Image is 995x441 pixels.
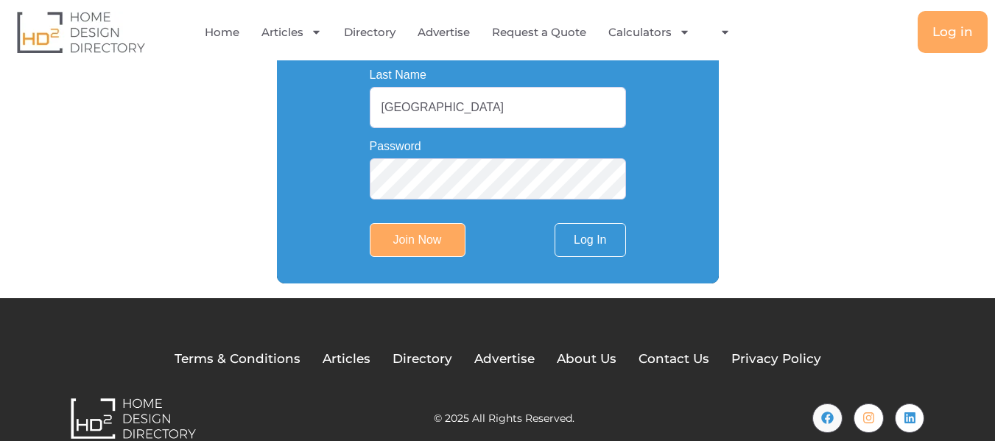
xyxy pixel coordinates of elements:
[323,350,370,369] a: Articles
[731,350,821,369] a: Privacy Policy
[608,15,690,49] a: Calculators
[344,15,395,49] a: Directory
[203,15,742,49] nav: Menu
[370,69,426,81] label: Last Name
[370,141,421,152] label: Password
[918,11,988,53] a: Log in
[932,26,973,38] span: Log in
[492,15,586,49] a: Request a Quote
[557,350,616,369] a: About Us
[555,223,625,257] a: Log In
[175,350,300,369] a: Terms & Conditions
[261,15,322,49] a: Articles
[639,350,709,369] a: Contact Us
[393,350,452,369] a: Directory
[474,350,535,369] a: Advertise
[418,15,470,49] a: Advertise
[205,15,239,49] a: Home
[434,413,574,423] h2: © 2025 All Rights Reserved.
[370,223,465,257] input: Join Now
